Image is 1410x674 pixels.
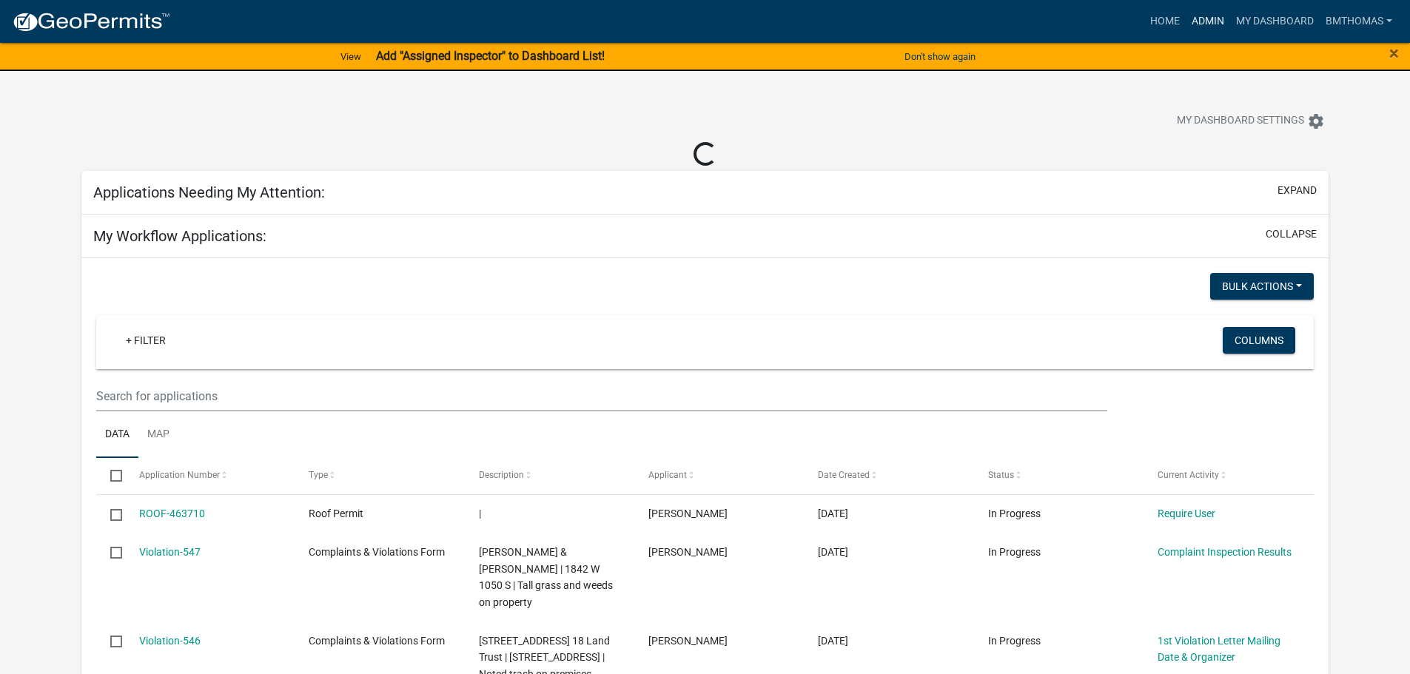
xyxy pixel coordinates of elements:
span: Complaints & Violations Form [309,546,445,558]
datatable-header-cell: Description [464,458,634,493]
a: ROOF-463710 [139,508,205,519]
strong: Add "Assigned Inspector" to Dashboard List! [376,49,605,63]
span: 08/14/2025 [818,508,848,519]
span: My Dashboard Settings [1177,112,1304,130]
span: Application Number [139,470,220,480]
span: In Progress [988,635,1041,647]
datatable-header-cell: Application Number [125,458,295,493]
span: Current Activity [1158,470,1219,480]
span: 08/13/2025 [818,635,848,647]
button: Close [1389,44,1399,62]
a: Admin [1186,7,1230,36]
a: Home [1144,7,1186,36]
datatable-header-cell: Status [974,458,1144,493]
datatable-header-cell: Applicant [634,458,804,493]
span: Dodd, Christopher & Rachel | 1842 W 1050 S | Tall grass and weeds on property [479,546,613,608]
span: | [479,508,481,519]
datatable-header-cell: Select [96,458,124,493]
datatable-header-cell: Current Activity [1144,458,1313,493]
a: Violation-547 [139,546,201,558]
a: My Dashboard [1230,7,1320,36]
h5: My Workflow Applications: [93,227,266,245]
span: Applicant [648,470,687,480]
a: Require User [1158,508,1215,519]
span: × [1389,43,1399,64]
span: Brooklyn Thomas [648,635,728,647]
a: Data [96,411,138,459]
h5: Applications Needing My Attention: [93,183,325,201]
span: Roof Permit [309,508,363,519]
span: Complaints & Violations Form [309,635,445,647]
input: Search for applications [96,381,1107,411]
span: Description [479,470,524,480]
button: collapse [1266,226,1317,242]
datatable-header-cell: Date Created [804,458,973,493]
span: Brooklyn Thomas [648,546,728,558]
i: settings [1307,112,1325,130]
a: Violation-546 [139,635,201,647]
button: My Dashboard Settingssettings [1165,107,1337,135]
button: Bulk Actions [1210,273,1314,300]
a: bmthomas [1320,7,1398,36]
a: View [335,44,367,69]
span: Brooklyn Thomas [648,508,728,519]
span: In Progress [988,508,1041,519]
button: expand [1278,183,1317,198]
span: Date Created [818,470,870,480]
button: Columns [1223,327,1295,354]
datatable-header-cell: Type [295,458,464,493]
span: Status [988,470,1014,480]
a: + Filter [114,327,178,354]
span: Type [309,470,328,480]
button: Don't show again [899,44,981,69]
a: Complaint Inspection Results [1158,546,1292,558]
span: 08/13/2025 [818,546,848,558]
a: 1st Violation Letter Mailing Date & Organizer [1158,635,1280,664]
a: Map [138,411,178,459]
span: In Progress [988,546,1041,558]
